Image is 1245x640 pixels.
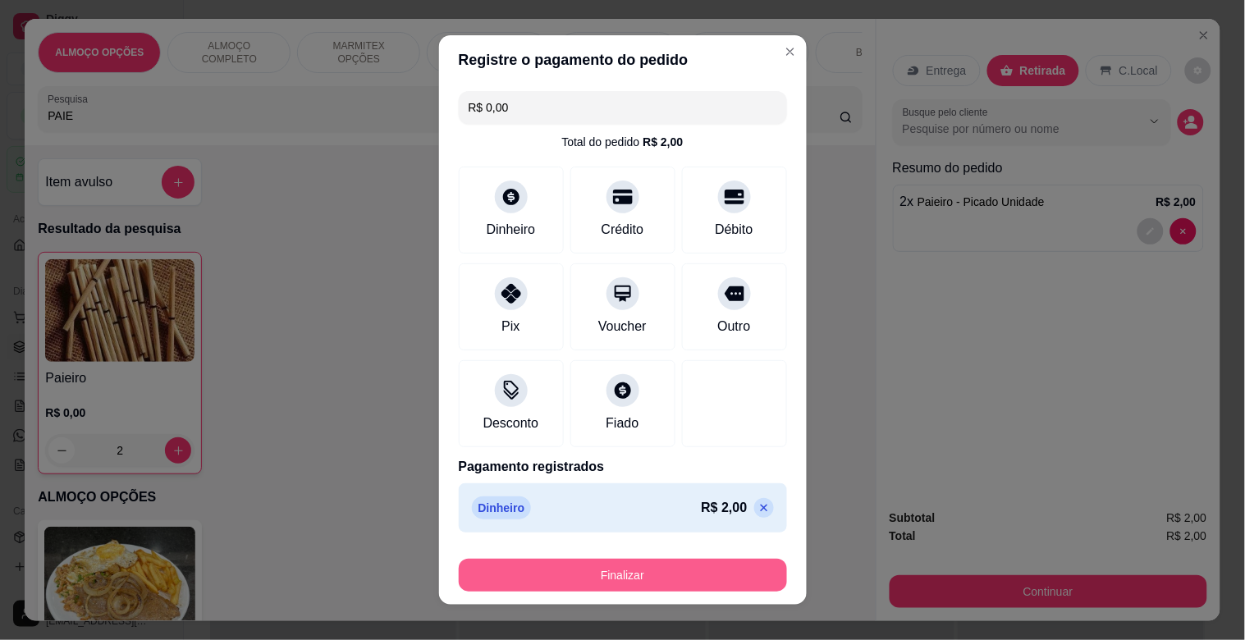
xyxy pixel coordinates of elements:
div: Fiado [606,414,639,433]
p: R$ 2,00 [701,498,747,518]
div: Outro [717,317,750,336]
header: Registre o pagamento do pedido [439,35,807,85]
div: Total do pedido [561,134,683,150]
input: Ex.: hambúrguer de cordeiro [469,91,777,124]
p: Pagamento registrados [459,457,787,477]
div: Crédito [602,220,644,240]
div: R$ 2,00 [643,134,683,150]
div: Pix [501,317,520,336]
p: Dinheiro [472,496,532,519]
div: Dinheiro [487,220,536,240]
div: Voucher [598,317,647,336]
button: Close [777,39,803,65]
div: Desconto [483,414,539,433]
div: Débito [715,220,753,240]
button: Finalizar [459,559,787,592]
